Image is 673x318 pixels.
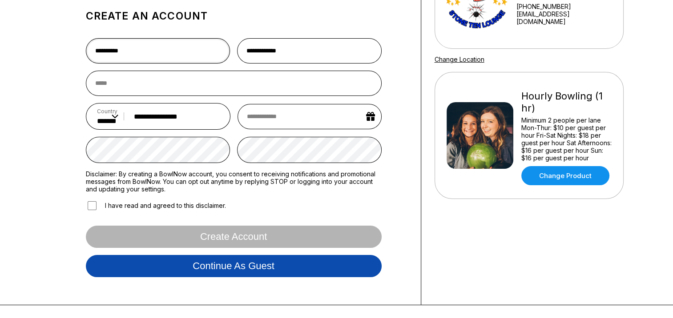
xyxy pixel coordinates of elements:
button: Continue as guest [86,255,382,277]
label: Disclaimer: By creating a BowlNow account, you consent to receiving notifications and promotional... [86,170,382,193]
a: Change Product [521,166,609,185]
h1: Create an account [86,10,382,22]
a: Change Location [435,56,484,63]
label: I have read and agreed to this disclaimer. [86,200,226,211]
label: Country [97,108,118,115]
div: Minimum 2 people per lane Mon-Thur: $10 per guest per hour Fri-Sat Nights: $18 per guest per hour... [521,116,612,162]
div: [PHONE_NUMBER] [516,3,611,10]
img: Hourly Bowling (1 hr) [447,102,513,169]
div: Hourly Bowling (1 hr) [521,90,612,114]
input: I have read and agreed to this disclaimer. [88,201,97,210]
a: [EMAIL_ADDRESS][DOMAIN_NAME] [516,10,611,25]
